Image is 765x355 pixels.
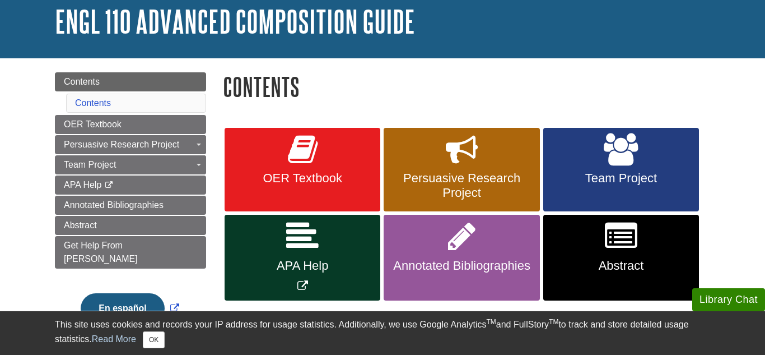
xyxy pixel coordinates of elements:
sup: TM [486,318,496,326]
a: Read More [92,334,136,344]
a: Abstract [55,216,206,235]
span: APA Help [233,259,372,273]
a: Abstract [543,215,699,301]
a: Annotated Bibliographies [384,215,539,301]
i: This link opens in a new window [104,182,114,189]
span: Annotated Bibliographies [64,200,164,210]
span: Persuasive Research Project [64,140,179,149]
div: This site uses cookies and records your IP address for usage statistics. Additionally, we use Goo... [55,318,710,348]
a: Get Help From [PERSON_NAME] [55,236,206,269]
span: Contents [64,77,100,86]
button: Library Chat [692,288,765,311]
span: Get Help From [PERSON_NAME] [64,241,138,264]
span: OER Textbook [233,171,372,186]
span: Team Project [552,171,691,186]
a: OER Textbook [55,115,206,134]
span: Annotated Bibliographies [392,259,531,273]
span: OER Textbook [64,119,122,129]
span: Persuasive Research Project [392,171,531,200]
a: Contents [75,98,111,108]
a: Annotated Bibliographies [55,196,206,215]
a: Team Project [543,128,699,212]
span: APA Help [64,180,101,190]
span: Abstract [64,220,97,230]
a: Link opens in new window [78,303,181,313]
a: Team Project [55,155,206,174]
div: Guide Page Menu [55,72,206,343]
a: ENGL 110 Advanced Composition Guide [55,4,415,39]
a: Persuasive Research Project [55,135,206,154]
a: OER Textbook [225,128,380,212]
a: Persuasive Research Project [384,128,539,212]
a: Contents [55,72,206,91]
a: Link opens in new window [225,215,380,301]
a: APA Help [55,176,206,195]
button: Close [143,331,165,348]
button: En español [81,293,164,324]
span: Team Project [64,160,116,169]
sup: TM [549,318,558,326]
h1: Contents [223,72,710,101]
span: Abstract [552,259,691,273]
